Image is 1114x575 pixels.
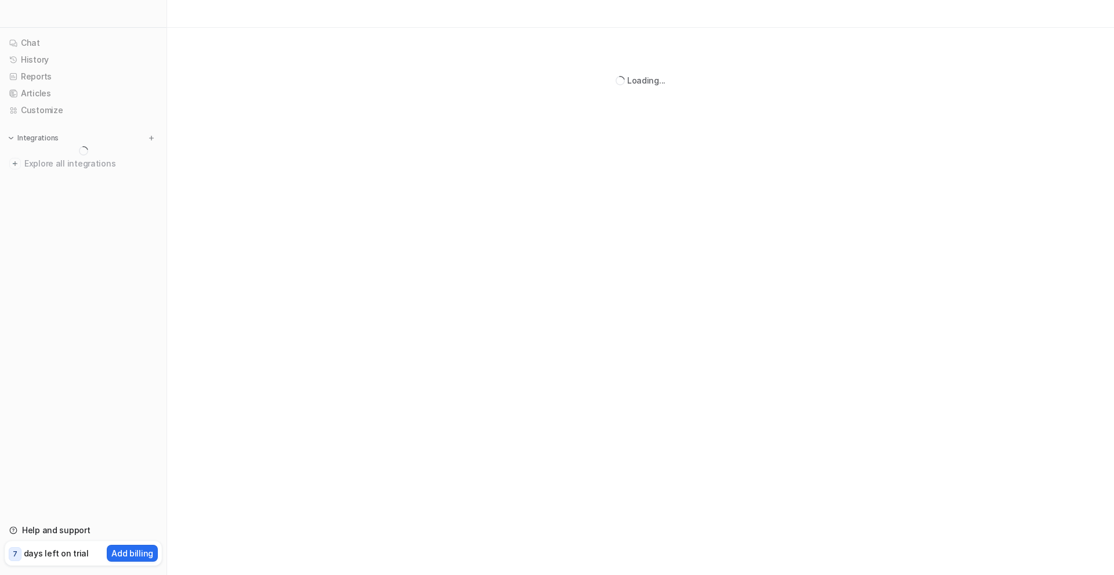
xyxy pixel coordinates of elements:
[5,522,162,538] a: Help and support
[5,35,162,51] a: Chat
[9,158,21,169] img: explore all integrations
[24,547,89,559] p: days left on trial
[5,132,62,144] button: Integrations
[17,133,59,143] p: Integrations
[24,154,157,173] span: Explore all integrations
[5,52,162,68] a: History
[5,68,162,85] a: Reports
[111,547,153,559] p: Add billing
[5,155,162,172] a: Explore all integrations
[5,102,162,118] a: Customize
[13,549,17,559] p: 7
[7,134,15,142] img: expand menu
[5,85,162,102] a: Articles
[107,545,158,562] button: Add billing
[147,134,155,142] img: menu_add.svg
[627,74,665,86] div: Loading...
